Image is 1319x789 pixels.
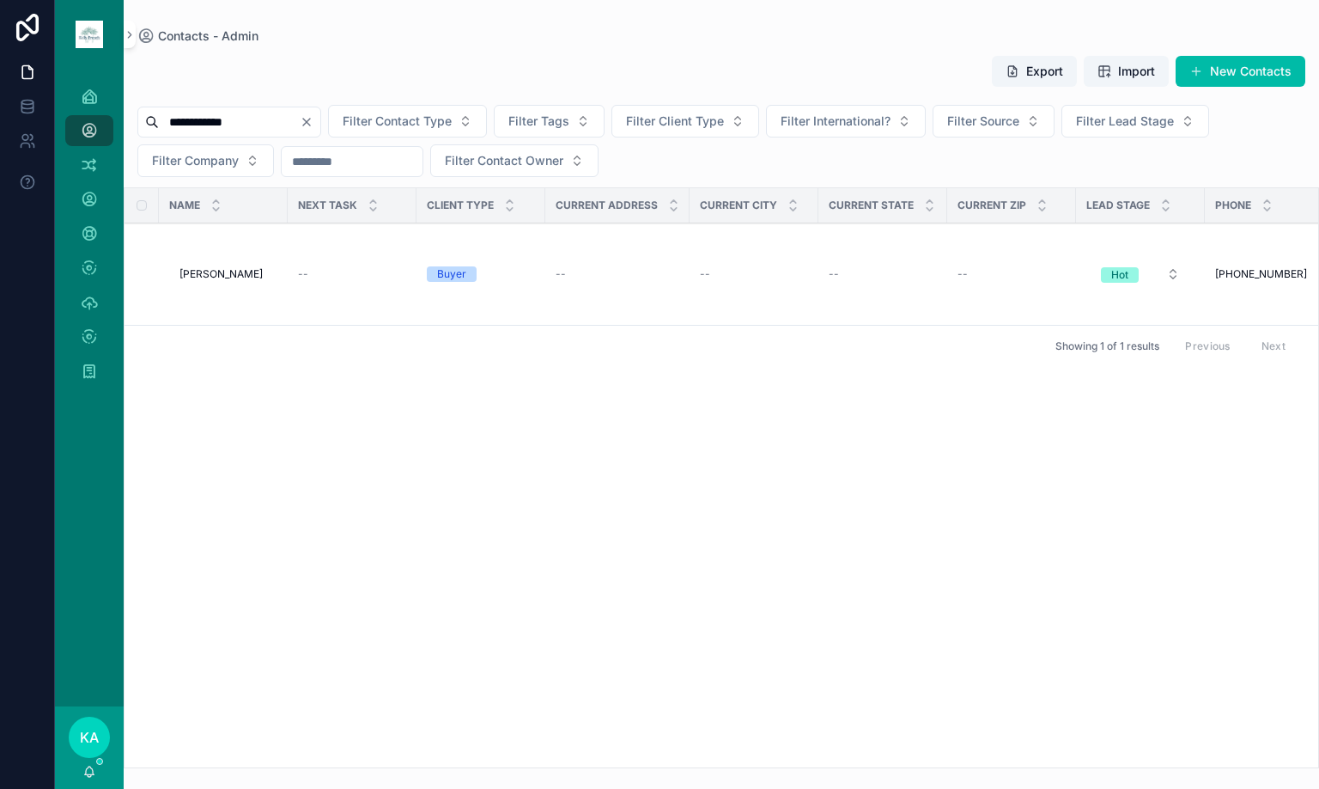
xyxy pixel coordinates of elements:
[1055,339,1159,353] span: Showing 1 of 1 results
[427,199,494,212] span: Client Type
[556,199,658,212] span: Current Address
[328,105,487,138] button: Select Button
[829,199,914,212] span: Current State
[626,113,724,130] span: Filter Client Type
[1215,267,1307,281] span: [PHONE_NUMBER]
[80,727,99,748] span: KA
[445,152,563,169] span: Filter Contact Owner
[947,113,1019,130] span: Filter Source
[437,266,466,282] div: Buyer
[1084,56,1169,87] button: Import
[298,267,308,281] span: --
[343,113,452,130] span: Filter Contact Type
[1176,56,1305,87] button: New Contacts
[556,267,679,281] a: --
[430,144,599,177] button: Select Button
[781,113,890,130] span: Filter International?
[1076,113,1174,130] span: Filter Lead Stage
[957,267,968,281] span: --
[1118,63,1155,80] span: Import
[700,199,777,212] span: Current City
[76,21,103,48] img: App logo
[158,28,258,45] span: Contacts - Admin
[1061,105,1209,138] button: Select Button
[1215,199,1251,212] span: Phone
[700,267,710,281] span: --
[137,28,258,45] a: Contacts - Admin
[611,105,759,138] button: Select Button
[152,152,239,169] span: Filter Company
[494,105,605,138] button: Select Button
[829,267,937,281] a: --
[137,144,274,177] button: Select Button
[700,267,808,281] a: --
[55,69,124,409] div: scrollable content
[300,115,320,129] button: Clear
[556,267,566,281] span: --
[1111,267,1128,283] div: Hot
[1086,258,1194,291] a: Select Button
[992,56,1077,87] button: Export
[169,199,200,212] span: Name
[1086,199,1150,212] span: Lead Stage
[179,267,277,281] a: [PERSON_NAME]
[829,267,839,281] span: --
[957,199,1026,212] span: Current Zip
[957,267,1066,281] a: --
[427,266,535,282] a: Buyer
[766,105,926,138] button: Select Button
[298,267,406,281] a: --
[1087,259,1194,290] button: Select Button
[179,267,263,281] span: [PERSON_NAME]
[933,105,1055,138] button: Select Button
[298,199,357,212] span: Next Task
[508,113,569,130] span: Filter Tags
